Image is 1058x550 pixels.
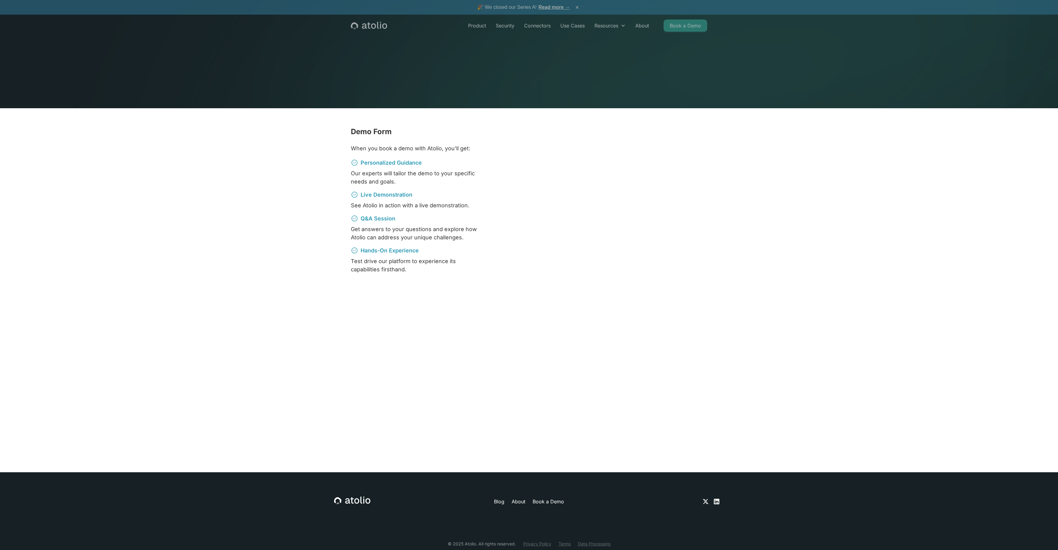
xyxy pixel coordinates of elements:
[494,498,504,505] a: Blog
[361,246,419,255] p: Hands-On Experience
[573,4,581,11] button: ×
[361,214,395,223] p: Q&A Session
[448,541,516,547] div: © 2025 Atolio. All rights reserved.
[351,22,387,30] a: home
[351,169,491,186] p: Our experts will tailor the demo to your specific needs and goals.
[491,20,519,32] a: Security
[463,20,491,32] a: Product
[512,498,525,505] a: About
[519,20,555,32] a: Connectors
[555,20,590,32] a: Use Cases
[351,127,392,136] strong: Demo Form
[533,498,564,505] a: Book a Demo
[664,20,707,32] a: Book a Demo
[477,4,570,11] span: 🎉 We closed our Series A!
[590,20,630,32] div: Resources
[538,5,570,10] a: Read more →
[351,257,477,273] p: Test drive our platform to experience its capabilities firsthand.
[537,127,674,447] iframe: Select a Date & Time - Calendly
[351,225,491,241] p: Get answers to your questions and explore how Atolio can address your unique challenges.
[351,144,491,152] p: When you book a demo with Atolio, you’ll get:
[630,20,654,32] a: About
[361,191,412,199] p: Live Demonstration
[351,201,491,209] p: See Atolio in action with a live demonstration.
[594,22,618,29] div: Resources
[559,541,571,547] a: Terms
[523,541,551,547] a: Privacy Policy
[578,541,611,547] a: Data Processing
[361,159,422,167] p: Personalized Guidance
